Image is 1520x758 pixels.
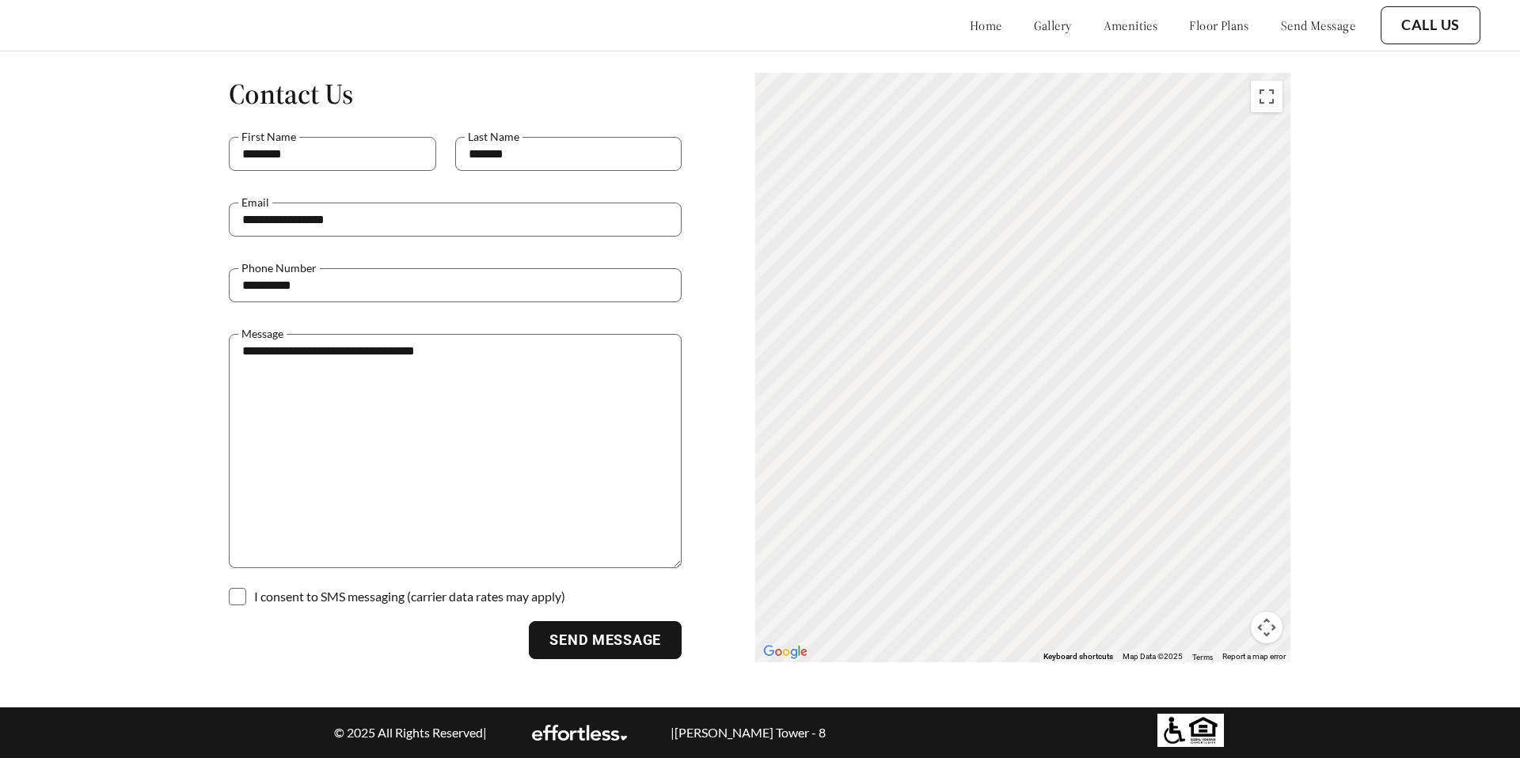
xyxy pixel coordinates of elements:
a: send message [1281,17,1355,33]
a: amenities [1104,17,1158,33]
img: Google [759,642,811,662]
a: Report a map error [1222,652,1286,661]
h1: Contact Us [229,76,682,112]
a: Open this area in Google Maps (opens a new window) [759,642,811,662]
img: Equal housing logo [1157,714,1224,747]
span: Map Data ©2025 [1123,652,1183,661]
a: Terms (opens in new tab) [1192,652,1213,661]
p: | [PERSON_NAME] Tower - 8 [663,725,832,740]
button: Toggle fullscreen view [1251,81,1282,112]
a: home [970,17,1002,33]
a: gallery [1034,17,1072,33]
p: © 2025 All Rights Reserved | [326,725,495,740]
img: EA Logo [532,725,627,741]
button: Call Us [1381,6,1480,44]
a: floor plans [1189,17,1249,33]
button: Keyboard shortcuts [1043,651,1113,662]
button: Send Message [529,621,682,659]
a: Call Us [1401,17,1460,34]
button: Map camera controls [1251,612,1282,643]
